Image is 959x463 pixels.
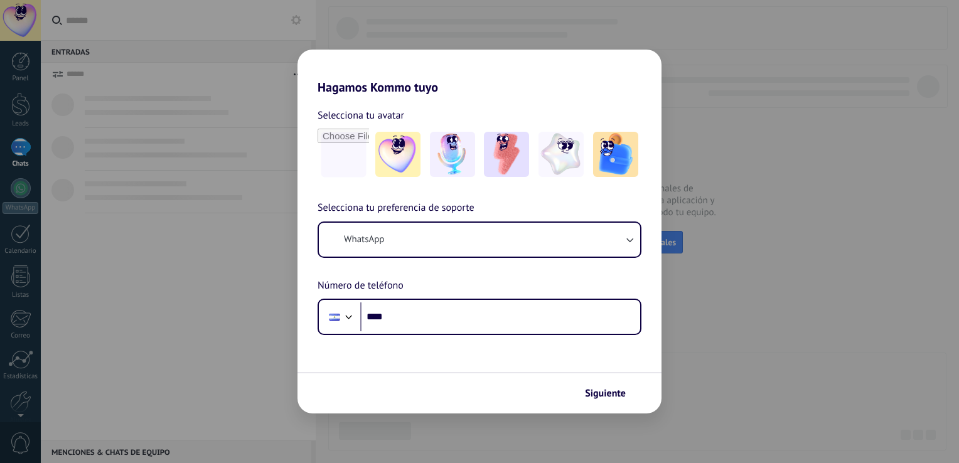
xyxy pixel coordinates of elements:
[297,50,662,95] h2: Hagamos Kommo tuyo
[318,107,404,124] span: Selecciona tu avatar
[430,132,475,177] img: -2.jpeg
[585,389,626,398] span: Siguiente
[375,132,421,177] img: -1.jpeg
[484,132,529,177] img: -3.jpeg
[579,383,643,404] button: Siguiente
[318,278,404,294] span: Número de teléfono
[323,304,346,330] div: El Salvador: + 503
[593,132,638,177] img: -5.jpeg
[538,132,584,177] img: -4.jpeg
[319,223,640,257] button: WhatsApp
[344,233,384,246] span: WhatsApp
[318,200,474,216] span: Selecciona tu preferencia de soporte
